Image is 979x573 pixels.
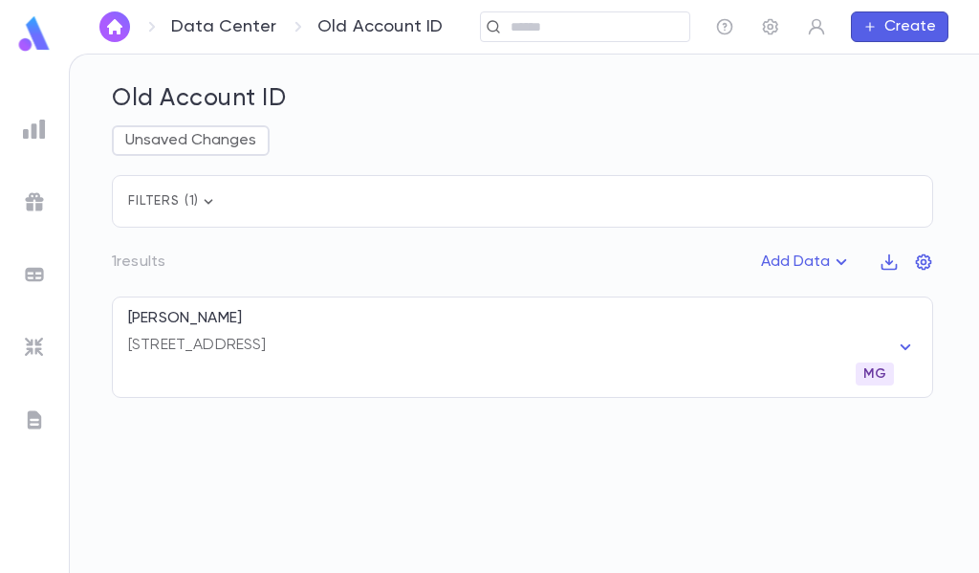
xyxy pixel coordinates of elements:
img: letters_grey.7941b92b52307dd3b8a917253454ce1c.svg [23,408,46,431]
button: Add Data [750,247,864,277]
h5: Old Account ID [112,85,286,114]
img: home_white.a664292cf8c1dea59945f0da9f25487c.svg [103,19,126,34]
p: Old Account ID [317,16,444,37]
img: logo [15,15,54,53]
a: Data Center [171,16,276,37]
span: Filters ( 1 ) [128,194,218,208]
img: imports_grey.530a8a0e642e233f2baf0ef88e8c9fcb.svg [23,336,46,359]
button: Unsaved Changes [112,125,270,156]
img: batches_grey.339ca447c9d9533ef1741baa751efc33.svg [23,263,46,286]
img: reports_grey.c525e4749d1bce6a11f5fe2a8de1b229.svg [23,118,46,141]
button: Create [851,11,948,42]
img: campaigns_grey.99e729a5f7ee94e3726e6486bddda8f1.svg [23,190,46,213]
span: MG [856,366,894,382]
p: [STREET_ADDRESS] [128,336,894,355]
p: [PERSON_NAME] [128,309,242,328]
p: 1 results [112,253,165,272]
